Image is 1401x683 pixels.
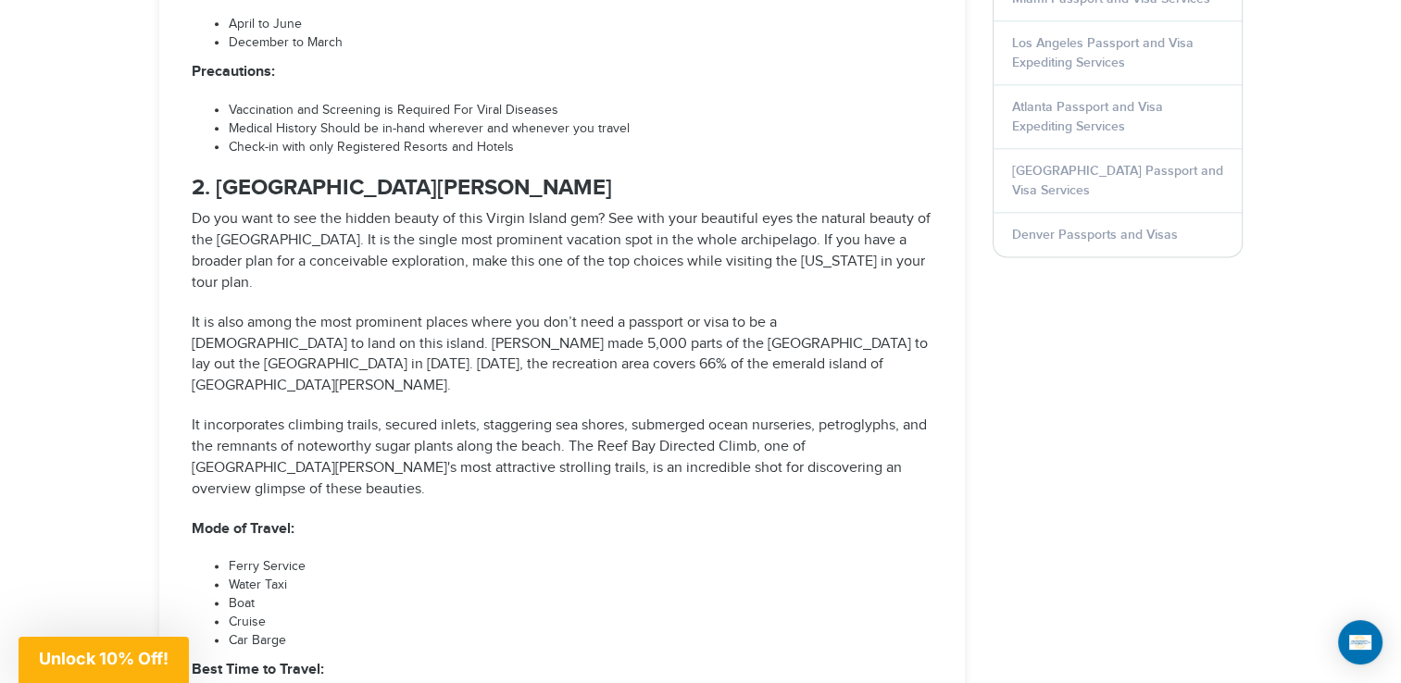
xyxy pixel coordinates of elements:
strong: Mode of Travel: [192,520,294,538]
span: Unlock 10% Off! [39,649,169,668]
p: Do you want to see the hidden beauty of this Virgin Island gem? See with your beautiful eyes the ... [192,209,932,293]
div: Unlock 10% Off! [19,637,189,683]
a: Atlanta Passport and Visa Expediting Services [1012,99,1163,134]
strong: 2. [GEOGRAPHIC_DATA][PERSON_NAME] [192,174,612,201]
p: It is also among the most prominent places where you don’t need a passport or visa to be a [DEMOG... [192,313,932,397]
li: Cruise [229,614,932,632]
li: Medical History Should be in-hand wherever and whenever you travel [229,120,932,139]
a: Denver Passports and Visas [1012,227,1178,242]
li: Check-in with only Registered Resorts and Hotels [229,139,932,157]
li: Boat [229,595,932,614]
li: April to June [229,16,932,34]
strong: Best Time to Travel: [192,661,324,678]
p: It incorporates climbing trails, secured inlets, staggering sea shores, submerged ocean nurseries... [192,416,932,500]
li: Ferry Service [229,558,932,577]
a: [GEOGRAPHIC_DATA] Passport and Visa Services [1012,163,1223,198]
li: Car Barge [229,632,932,651]
li: December to March [229,34,932,53]
li: Vaccination and Screening is Required For Viral Diseases [229,102,932,120]
li: Water Taxi [229,577,932,595]
strong: Precautions: [192,63,275,81]
div: Open Intercom Messenger [1338,620,1382,664]
a: Los Angeles Passport and Visa Expediting Services [1012,35,1194,70]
